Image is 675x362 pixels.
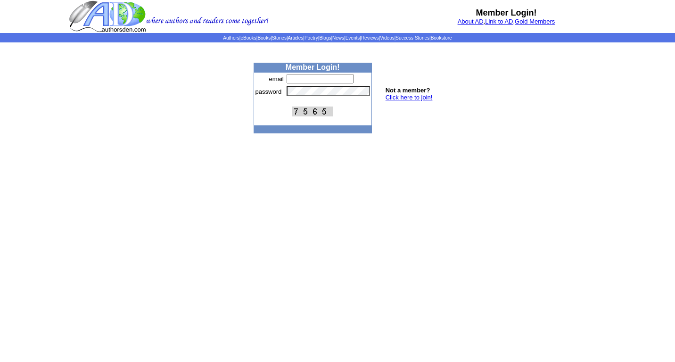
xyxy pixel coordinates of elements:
span: | | | | | | | | | | | | [223,35,452,41]
b: Member Login! [286,63,340,71]
a: Events [346,35,360,41]
font: email [269,75,284,82]
a: Poetry [305,35,318,41]
a: Authors [223,35,239,41]
a: Articles [288,35,304,41]
a: Link to AD [485,18,513,25]
a: Books [257,35,271,41]
a: Success Stories [395,35,429,41]
a: Bookstore [431,35,452,41]
a: News [332,35,344,41]
img: This Is CAPTCHA Image [292,107,333,116]
a: Click here to join! [386,94,433,101]
b: Member Login! [476,8,537,17]
a: About AD [458,18,484,25]
font: , , [458,18,555,25]
a: eBooks [240,35,256,41]
a: Gold Members [515,18,555,25]
b: Not a member? [386,87,430,94]
a: Blogs [319,35,331,41]
font: password [255,88,282,95]
a: Videos [380,35,394,41]
a: Stories [272,35,287,41]
a: Reviews [361,35,379,41]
